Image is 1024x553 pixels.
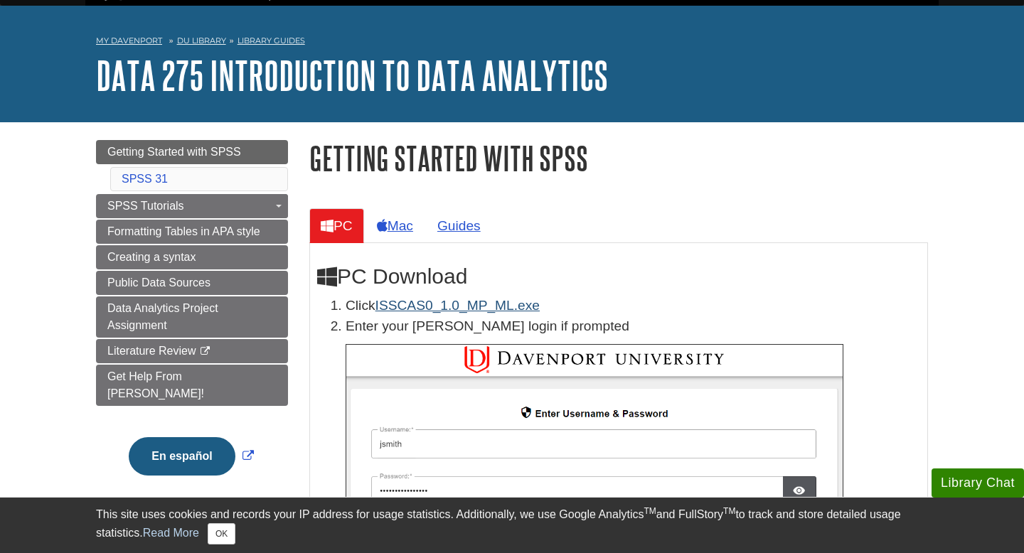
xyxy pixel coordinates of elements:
i: This link opens in a new window [199,347,211,356]
sup: TM [723,506,735,516]
li: Click [346,296,920,316]
a: SPSS 31 [122,173,168,185]
a: Guides [426,208,492,243]
button: Close [208,523,235,544]
a: Link opens in new window [125,450,257,462]
span: Get Help From [PERSON_NAME]! [107,370,204,399]
div: This site uses cookies and records your IP address for usage statistics. Additionally, we use Goo... [96,506,928,544]
a: My Davenport [96,35,162,47]
a: Public Data Sources [96,271,288,295]
span: Literature Review [107,345,196,357]
a: Creating a syntax [96,245,288,269]
p: Enter your [PERSON_NAME] login if prompted [346,316,920,337]
a: Literature Review [96,339,288,363]
a: Library Guides [238,36,305,45]
button: Library Chat [932,468,1024,498]
h2: PC Download [317,264,920,289]
a: DATA 275 Introduction to Data Analytics [96,53,608,97]
button: En español [129,437,235,476]
h1: Getting Started with SPSS [309,140,928,176]
span: Data Analytics Project Assignment [107,302,218,331]
a: Data Analytics Project Assignment [96,296,288,338]
span: Getting Started with SPSS [107,146,241,158]
span: Public Data Sources [107,276,210,289]
a: DU Library [177,36,226,45]
a: SPSS Tutorials [96,194,288,218]
a: Getting Started with SPSS [96,140,288,164]
sup: TM [644,506,656,516]
span: SPSS Tutorials [107,200,184,212]
a: Get Help From [PERSON_NAME]! [96,365,288,406]
a: Formatting Tables in APA style [96,220,288,244]
a: Mac [366,208,425,243]
span: Formatting Tables in APA style [107,225,260,237]
span: Creating a syntax [107,251,196,263]
nav: breadcrumb [96,31,928,54]
a: Download opens in new window [375,298,540,313]
div: Guide Page Menu [96,140,288,500]
a: PC [309,208,364,243]
a: Read More [143,527,199,539]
